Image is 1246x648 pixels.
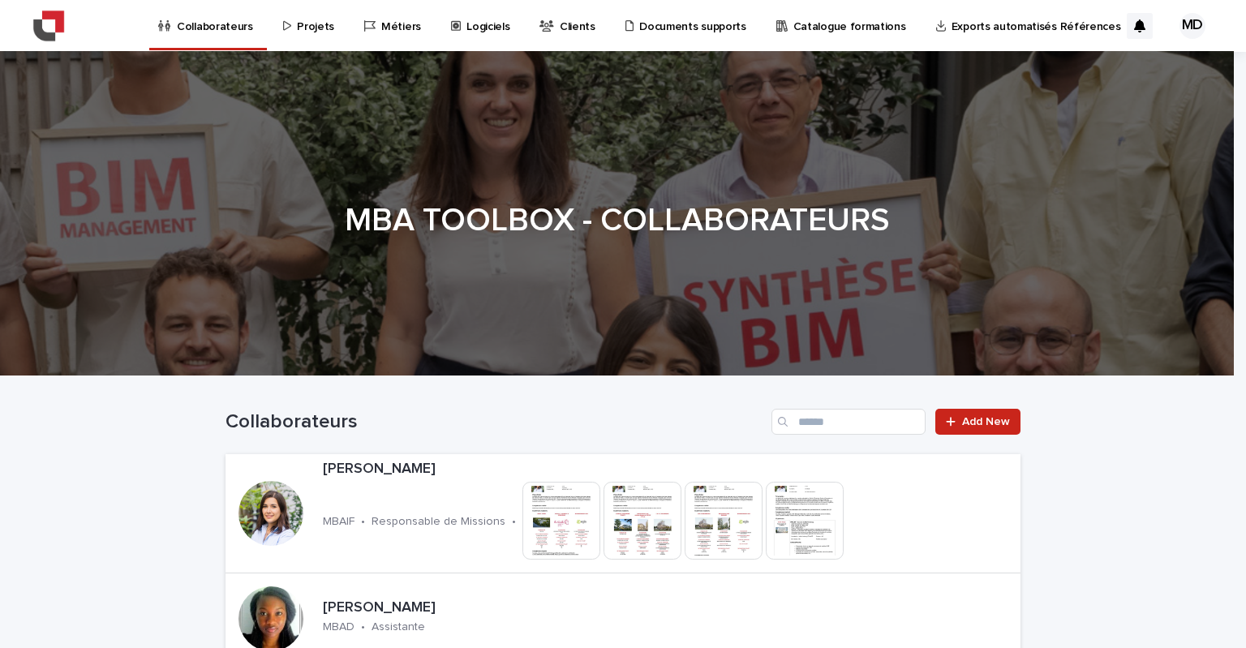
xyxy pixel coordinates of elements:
[323,620,354,634] p: MBAD
[935,409,1020,435] a: Add New
[512,515,516,529] p: •
[1179,13,1205,39] div: MD
[226,410,765,434] h1: Collaborateurs
[372,620,425,634] p: Assistante
[32,10,65,42] img: YiAiwBLRm2aPEWe5IFcA
[361,620,365,634] p: •
[226,454,1020,573] a: [PERSON_NAME]MBAIF•Responsable de Missions•
[962,416,1010,427] span: Add New
[323,599,538,617] p: [PERSON_NAME]
[323,461,960,478] p: [PERSON_NAME]
[361,515,365,529] p: •
[219,201,1014,240] h1: MBA TOOLBOX - COLLABORATEURS
[323,515,354,529] p: MBAIF
[372,515,505,529] p: Responsable de Missions
[771,409,926,435] input: Search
